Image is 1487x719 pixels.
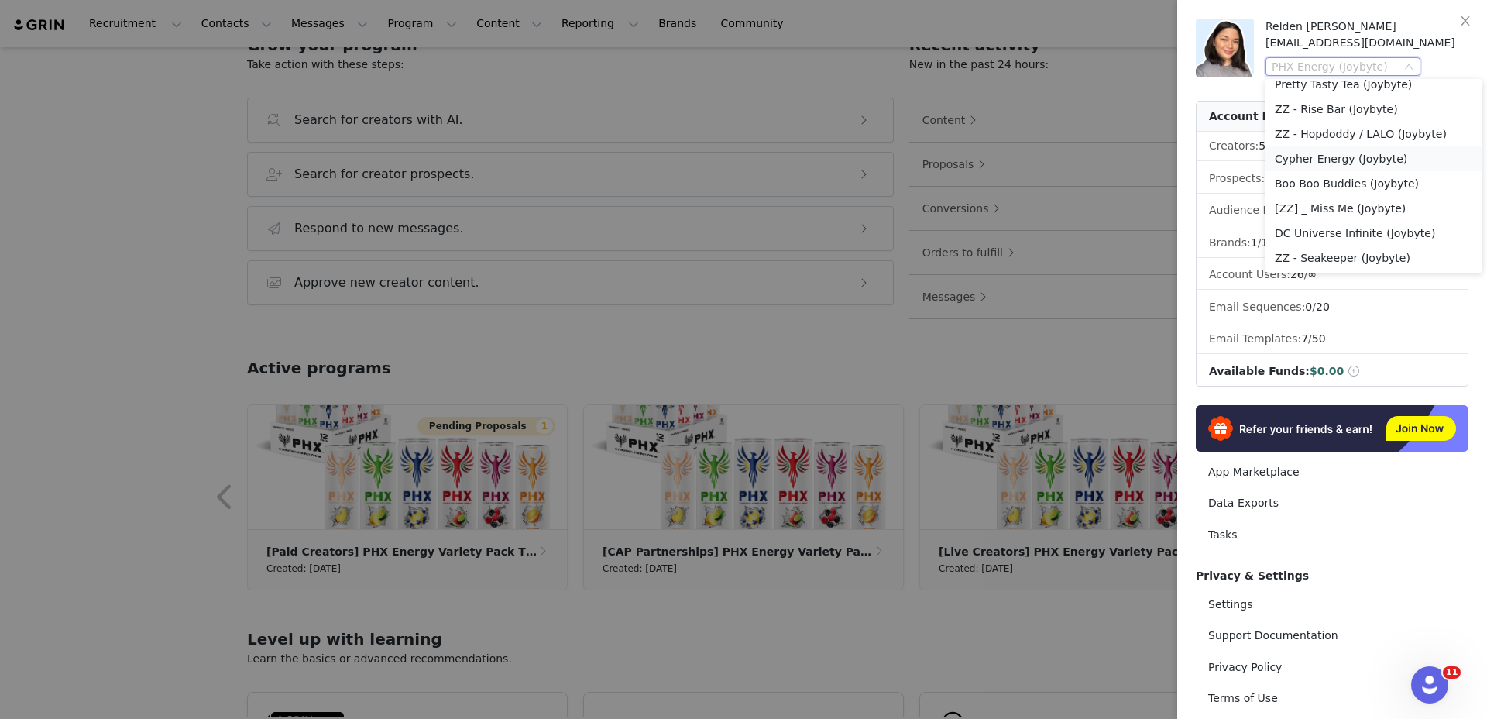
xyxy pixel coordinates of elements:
span: 11 [1443,666,1461,679]
span: / [1305,301,1329,313]
li: Account Users: [1197,260,1468,290]
div: Relden [PERSON_NAME] [1265,19,1468,35]
span: / [1290,268,1317,280]
span: 50 [1312,332,1326,345]
span: 7 [1301,332,1308,345]
span: 0 [1305,301,1312,313]
a: Terms of Use [1196,684,1468,713]
img: Refer & Earn [1196,405,1468,452]
li: Brands: [1197,229,1468,258]
span: Privacy & Settings [1196,569,1309,582]
div: [EMAIL_ADDRESS][DOMAIN_NAME] [1265,35,1468,51]
li: Boo Boo Buddies (Joybyte) [1265,171,1482,196]
li: ZZ - Hopdoddy / LALO (Joybyte) [1265,122,1482,146]
a: Tasks [1196,521,1468,549]
li: Email Sequences: [1197,293,1468,322]
span: 26 [1290,268,1304,280]
div: Account Details [1197,102,1468,132]
img: 2b480270-d889-4394-a4e9-820b20aeff80.jpeg [1196,19,1254,77]
span: Available Funds: [1209,365,1310,377]
li: Prospects: [1197,164,1468,194]
a: Data Exports [1196,489,1468,518]
li: Creators: [1197,132,1468,161]
span: ∞ [1307,268,1317,280]
span: 1 [1261,236,1268,249]
a: App Marketplace [1196,458,1468,487]
li: ZZ - Seakeeper (Joybyte) [1265,246,1482,270]
a: Settings [1196,590,1468,619]
span: / [1259,139,1285,152]
li: [ZZ] _ Miss Me (Joybyte) [1265,196,1482,221]
span: / [1301,332,1325,345]
li: Swiss Madison (Joybyte) [1265,270,1482,295]
i: icon: close [1459,15,1472,27]
li: Email Templates: [1197,325,1468,354]
span: 20 [1316,301,1330,313]
span: / [1251,236,1269,249]
li: Cypher Energy (Joybyte) [1265,146,1482,171]
li: Pretty Tasty Tea (Joybyte) [1265,72,1482,97]
li: ZZ - Rise Bar (Joybyte) [1265,97,1482,122]
li: Audience Reports: / [1197,196,1468,225]
span: 1 [1251,236,1258,249]
iframe: Intercom live chat [1411,666,1448,704]
a: Privacy Policy [1196,653,1468,682]
li: DC Universe Infinite (Joybyte) [1265,221,1482,246]
span: 59 [1259,139,1272,152]
i: icon: down [1404,62,1413,73]
a: Support Documentation [1196,621,1468,650]
span: $0.00 [1310,365,1344,377]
